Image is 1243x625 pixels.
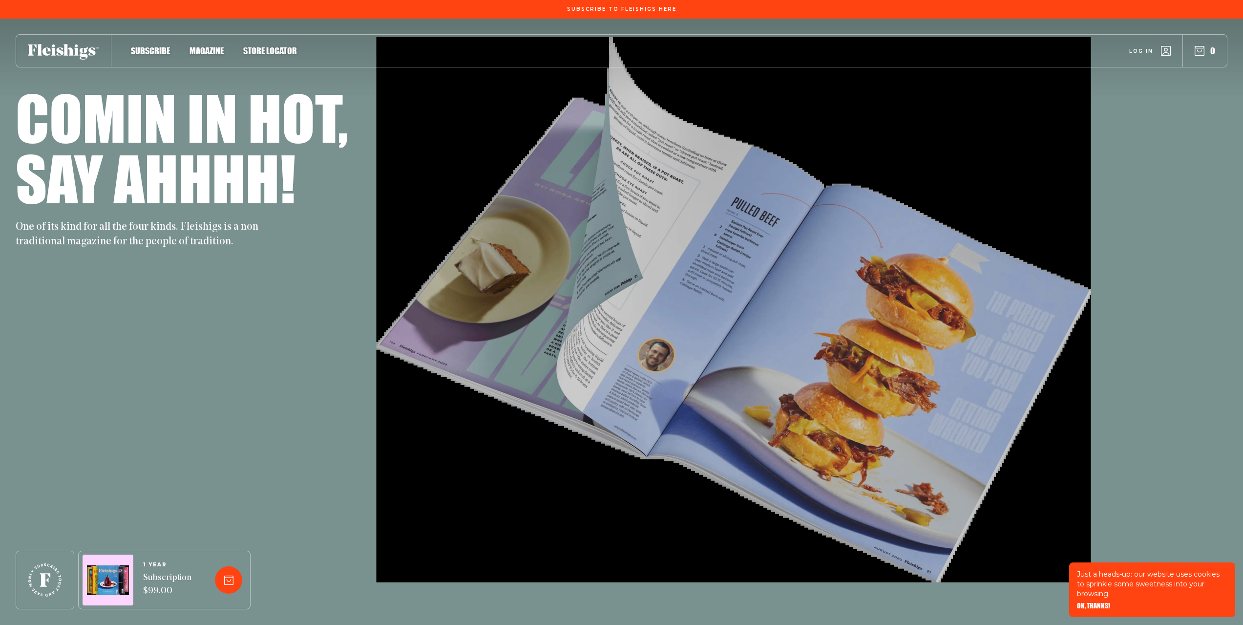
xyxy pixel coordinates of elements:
[143,562,191,568] span: 1 YEAR
[243,45,297,56] span: Store locator
[190,44,224,57] a: Magazine
[1077,569,1227,599] p: Just a heads-up: our website uses cookies to sprinkle some sweetness into your browsing.
[143,562,191,598] a: 1 YEARSubscription $99.00
[1195,45,1215,56] button: 0
[1129,46,1171,56] a: Log in
[87,565,129,595] img: Magazines image
[16,87,348,148] h1: Comin in hot,
[16,220,270,249] p: One of its kind for all the four kinds. Fleishigs is a non-traditional magazine for the people of...
[565,6,678,11] a: Subscribe To Fleishigs Here
[1129,47,1153,55] span: Log in
[131,45,170,56] span: Subscribe
[190,45,224,56] span: Magazine
[131,44,170,57] a: Subscribe
[143,572,191,598] span: Subscription $99.00
[243,44,297,57] a: Store locator
[567,6,676,12] span: Subscribe To Fleishigs Here
[16,148,295,208] h1: Say ahhhh!
[1077,603,1110,609] button: OK, THANKS!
